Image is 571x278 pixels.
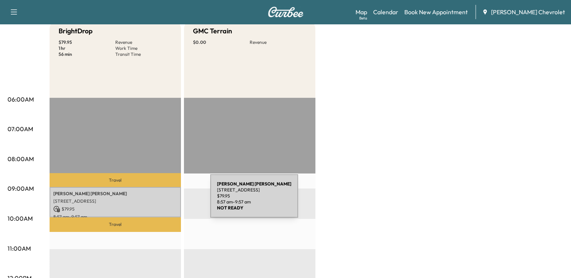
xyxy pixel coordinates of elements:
[115,45,172,51] p: Work Time
[8,214,33,223] p: 10:00AM
[268,7,304,17] img: Curbee Logo
[115,39,172,45] p: Revenue
[8,124,33,133] p: 07:00AM
[115,51,172,57] p: Transit Time
[193,39,250,45] p: $ 0.00
[59,45,115,51] p: 1 hr
[8,95,34,104] p: 06:00AM
[50,173,181,187] p: Travel
[8,184,34,193] p: 09:00AM
[59,51,115,57] p: 56 min
[53,191,177,197] p: [PERSON_NAME] [PERSON_NAME]
[59,39,115,45] p: $ 79.95
[50,217,181,232] p: Travel
[53,214,177,220] p: 8:57 am - 9:57 am
[8,154,34,163] p: 08:00AM
[53,206,177,212] p: $ 79.95
[250,39,306,45] p: Revenue
[8,244,31,253] p: 11:00AM
[404,7,468,16] a: Book New Appointment
[53,198,177,204] p: [STREET_ADDRESS]
[373,7,398,16] a: Calendar
[59,26,93,36] h5: BrightDrop
[491,7,565,16] span: [PERSON_NAME] Chevrolet
[356,7,367,16] a: MapBeta
[193,26,232,36] h5: GMC Terrain
[359,15,367,21] div: Beta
